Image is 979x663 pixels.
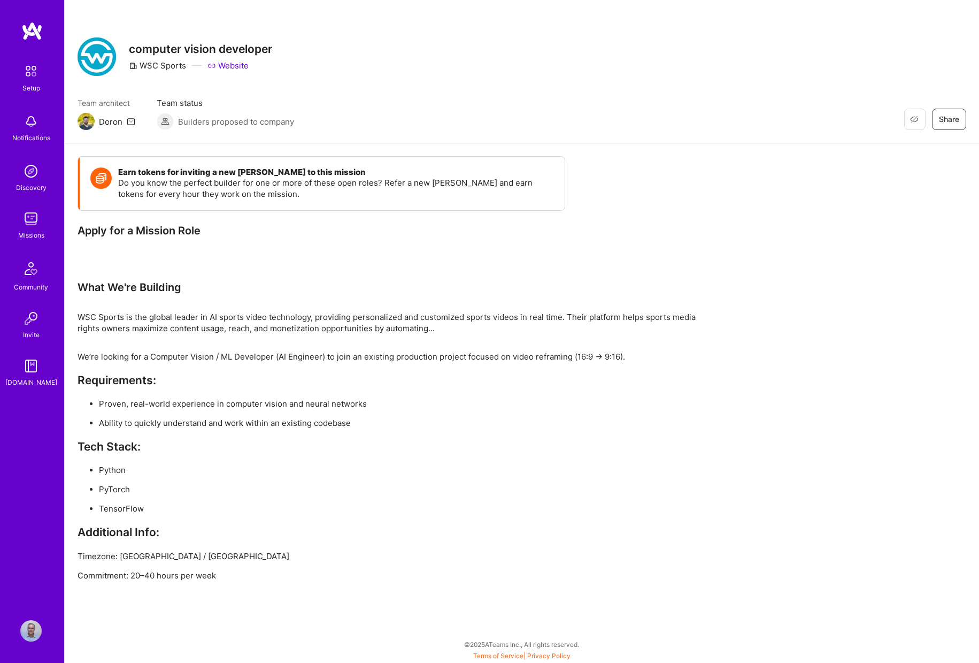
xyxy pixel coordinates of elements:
img: Company Logo [78,37,116,76]
div: Doron [99,116,122,127]
span: Share [939,114,959,125]
img: Team Architect [78,113,95,130]
h3: Requirements: [78,374,719,387]
div: Setup [22,82,40,94]
h3: computer vision developer [129,42,272,56]
div: Invite [23,329,40,340]
img: teamwork [20,208,42,230]
p: Ability to quickly understand and work within an existing codebase [99,417,719,429]
span: Builders proposed to company [178,116,294,127]
img: bell [20,111,42,132]
img: guide book [20,355,42,377]
div: What We're Building [78,280,719,294]
div: [DOMAIN_NAME] [5,377,57,388]
a: Privacy Policy [527,652,571,660]
span: Team status [157,97,294,109]
div: WSC Sports is the global leader in AI sports video technology, providing personalized and customi... [78,311,719,334]
a: Terms of Service [473,652,523,660]
h3: Additional Info: [78,525,719,539]
p: Python [99,464,719,476]
img: logo [21,21,43,41]
img: Community [18,256,44,281]
div: © 2025 ATeams Inc., All rights reserved. [64,631,979,658]
p: Do you know the perfect builder for one or more of these open roles? Refer a new [PERSON_NAME] an... [118,177,554,200]
img: Builders proposed to company [157,113,174,130]
a: User Avatar [18,620,44,642]
p: Commitment: 20–40 hours per week [78,570,719,581]
p: Proven, real-world experience in computer vision and neural networks [99,398,719,409]
img: Token icon [90,167,112,189]
h3: Tech Stack: [78,440,719,453]
span: Team architect [78,97,135,109]
button: Share [932,109,966,130]
div: WSC Sports [129,60,186,71]
div: Apply for a Mission Role [78,224,565,238]
div: Notifications [12,132,50,143]
p: PyTorch [99,484,719,495]
h4: Earn tokens for inviting a new [PERSON_NAME] to this mission [118,167,554,177]
span: | [473,652,571,660]
p: TensorFlow [99,503,719,514]
p: We’re looking for a Computer Vision / ML Developer (AI Engineer) to join an existing production p... [78,351,719,362]
img: Invite [20,308,42,329]
img: User Avatar [20,620,42,642]
div: Community [14,281,48,293]
p: Timezone: [GEOGRAPHIC_DATA] / [GEOGRAPHIC_DATA] [78,551,719,562]
img: discovery [20,161,42,182]
div: Discovery [16,182,47,193]
img: setup [20,60,42,82]
i: icon CompanyGray [129,62,137,70]
a: Website [207,60,249,71]
div: Missions [18,230,44,241]
i: icon Mail [127,117,135,126]
i: icon EyeClosed [910,115,919,124]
